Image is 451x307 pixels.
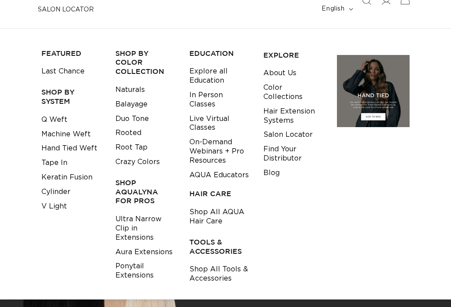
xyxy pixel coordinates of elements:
[115,178,176,205] h3: Shop AquaLyna for Pros
[115,245,173,259] a: Aura Extensions
[33,0,99,19] a: Salon Locator
[189,135,250,168] a: On-Demand Webinars + Pro Resources
[41,64,85,79] a: Last Chance
[115,83,145,97] a: Naturals
[263,128,313,142] a: Salon Locator
[189,112,250,135] a: Live Virtual Classes
[115,140,148,155] a: Root Tap
[115,97,148,112] a: Balayage
[263,66,296,80] a: About Us
[115,112,149,126] a: Duo Tone
[189,238,250,256] h3: TOOLS & ACCESSORIES
[41,88,102,106] h3: SHOP BY SYSTEM
[41,170,92,185] a: Keratin Fusion
[263,142,324,166] a: Find Your Distributor
[115,212,176,245] a: Ultra Narrow Clip in Extensions
[41,199,67,214] a: V Light
[189,64,250,88] a: Explore all Education
[189,168,249,183] a: AQUA Educators
[115,126,141,140] a: Rooted
[263,51,324,60] h3: EXPLORE
[189,262,250,286] a: Shop All Tools & Accessories
[189,88,250,112] a: In Person Classes
[263,80,324,104] a: Color Collections
[41,141,97,156] a: Hand Tied Weft
[263,104,324,128] a: Hair Extension Systems
[189,189,250,198] h3: HAIR CARE
[41,113,67,127] a: Q Weft
[316,0,356,17] button: English
[41,127,91,142] a: Machine Weft
[263,166,280,180] a: Blog
[38,6,94,14] span: Salon Locator
[41,185,70,199] a: Cylinder
[41,49,102,58] h3: FEATURED
[322,4,344,14] span: English
[115,155,160,169] a: Crazy Colors
[41,156,67,170] a: Tape In
[115,259,176,283] a: Ponytail Extensions
[115,49,176,76] h3: Shop by Color Collection
[189,49,250,58] h3: EDUCATION
[407,265,451,307] iframe: Chat Widget
[189,205,250,229] a: Shop All AQUA Hair Care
